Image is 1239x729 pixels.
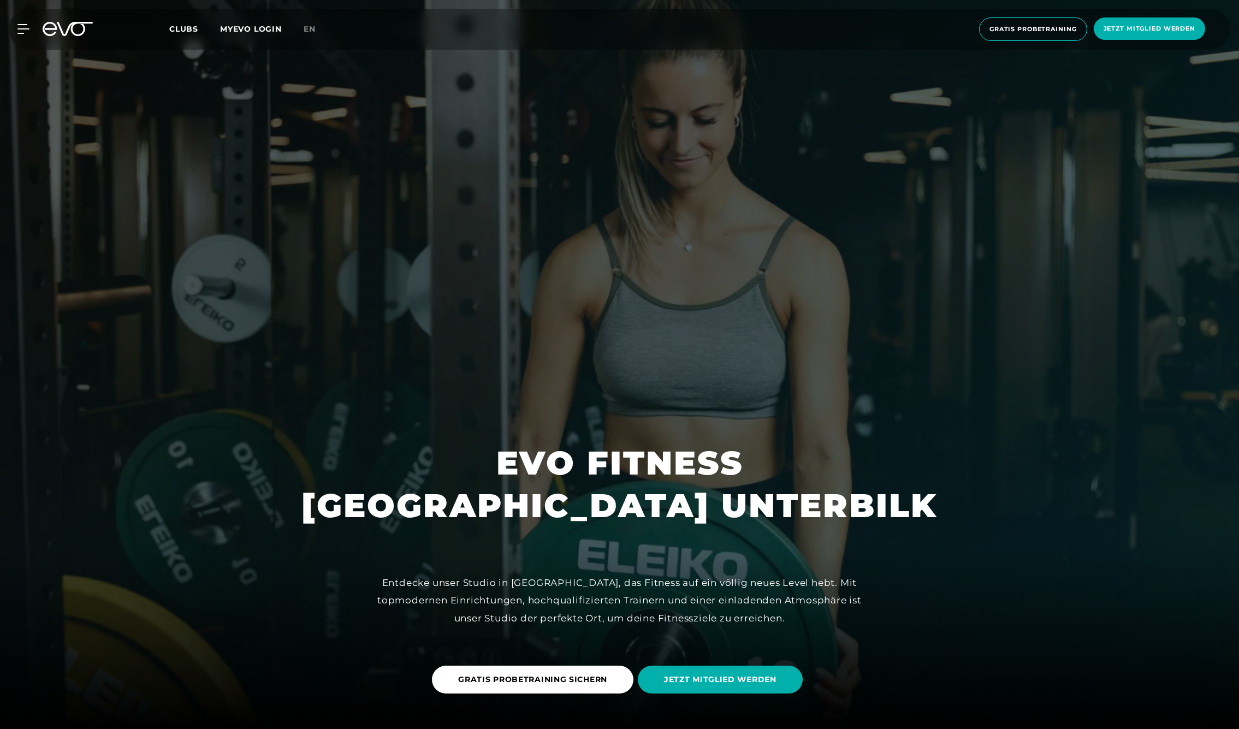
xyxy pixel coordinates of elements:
[976,17,1090,41] a: Gratis Probetraining
[301,442,938,527] h1: EVO FITNESS [GEOGRAPHIC_DATA] UNTERBILK
[169,23,220,34] a: Clubs
[304,23,329,35] a: en
[664,674,776,685] span: JETZT MITGLIED WERDEN
[638,657,807,702] a: JETZT MITGLIED WERDEN
[432,657,638,702] a: GRATIS PROBETRAINING SICHERN
[458,674,607,685] span: GRATIS PROBETRAINING SICHERN
[374,574,865,627] div: Entdecke unser Studio in [GEOGRAPHIC_DATA], das Fitness auf ein völlig neues Level hebt. Mit topm...
[1104,24,1195,33] span: Jetzt Mitglied werden
[220,24,282,34] a: MYEVO LOGIN
[1090,17,1208,41] a: Jetzt Mitglied werden
[304,24,316,34] span: en
[989,25,1077,34] span: Gratis Probetraining
[169,24,198,34] span: Clubs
